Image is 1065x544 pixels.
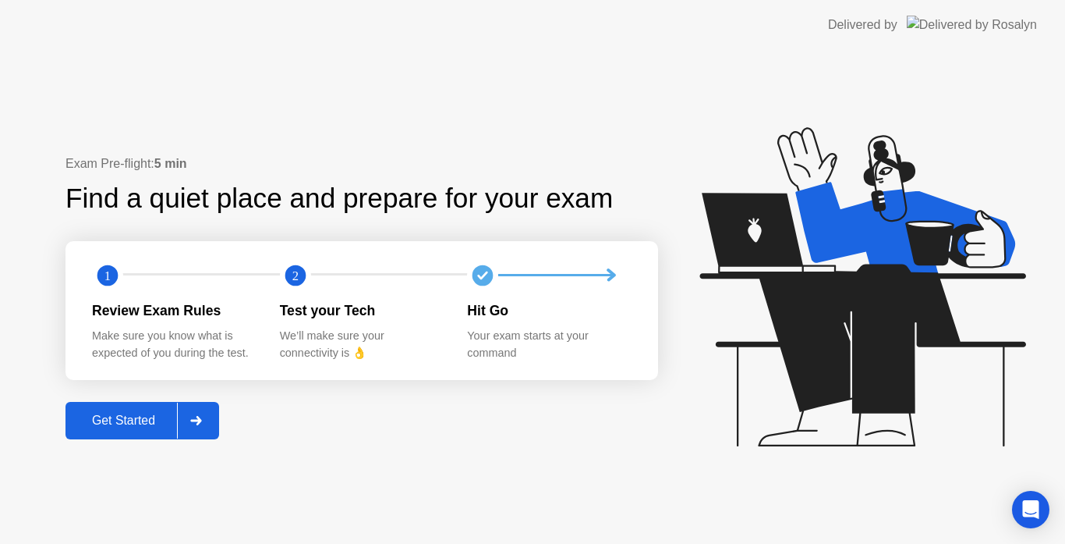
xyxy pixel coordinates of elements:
[92,300,255,321] div: Review Exam Rules
[92,328,255,361] div: Make sure you know what is expected of you during the test.
[104,268,111,283] text: 1
[154,157,187,170] b: 5 min
[70,414,177,428] div: Get Started
[280,300,443,321] div: Test your Tech
[65,402,219,439] button: Get Started
[828,16,897,34] div: Delivered by
[467,328,630,361] div: Your exam starts at your command
[65,178,615,219] div: Find a quiet place and prepare for your exam
[1012,491,1049,528] div: Open Intercom Messenger
[907,16,1037,34] img: Delivered by Rosalyn
[65,155,658,173] div: Exam Pre-flight:
[280,328,443,361] div: We’ll make sure your connectivity is 👌
[467,300,630,321] div: Hit Go
[292,268,299,283] text: 2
